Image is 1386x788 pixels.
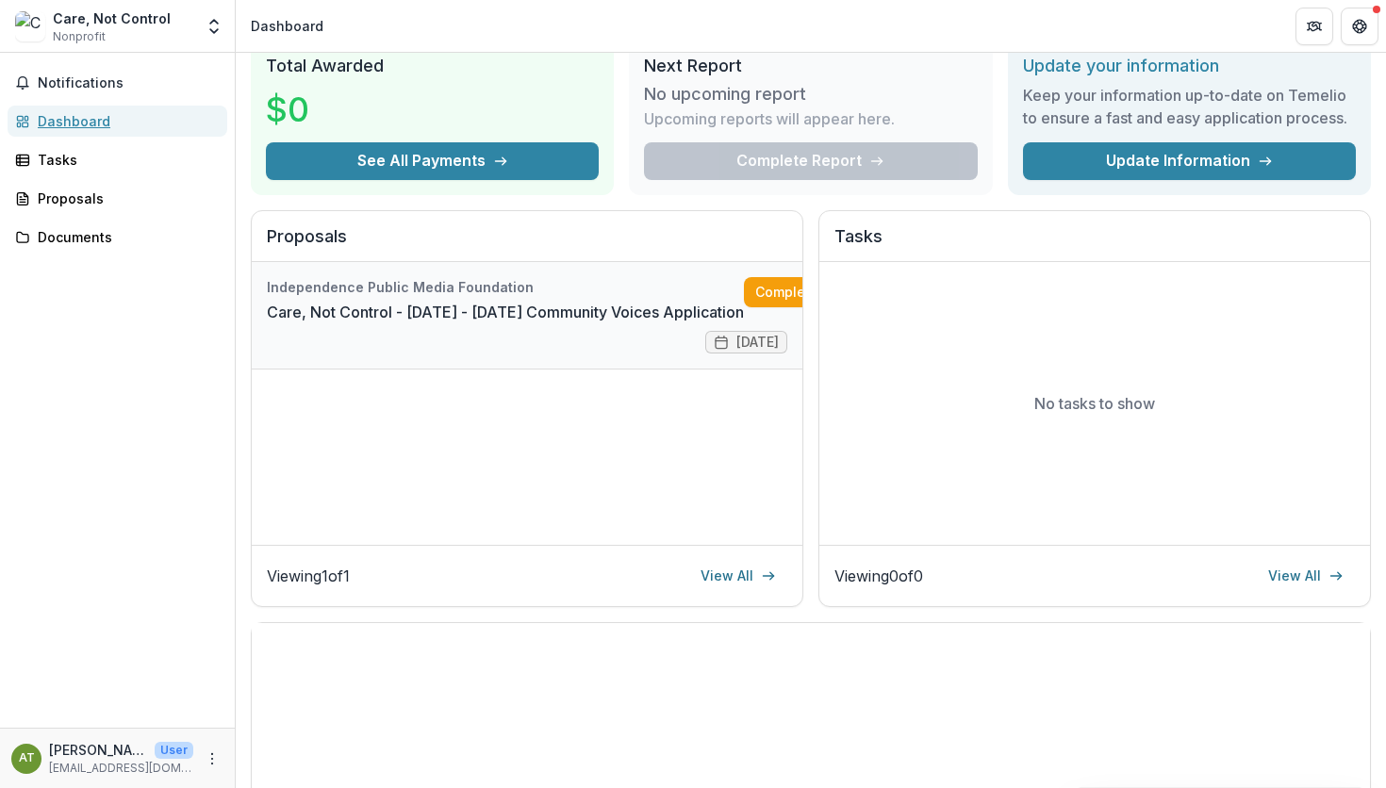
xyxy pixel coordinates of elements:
a: Care, Not Control - [DATE] - [DATE] Community Voices Application [267,301,744,323]
h2: Next Report [644,56,977,76]
h3: $0 [266,84,407,135]
a: Dashboard [8,106,227,137]
a: Documents [8,222,227,253]
a: View All [1257,561,1355,591]
p: No tasks to show [1034,392,1155,415]
a: Update Information [1023,142,1356,180]
div: Autumn Talley [19,752,35,764]
h2: Update your information [1023,56,1356,76]
button: More [201,747,223,770]
button: Open entity switcher [201,8,227,45]
button: Partners [1295,8,1333,45]
div: Tasks [38,150,212,170]
a: Proposals [8,183,227,214]
button: Notifications [8,68,227,98]
a: Complete [744,277,852,307]
p: Viewing 1 of 1 [267,565,350,587]
a: View All [689,561,787,591]
p: [PERSON_NAME] [49,740,147,760]
div: Documents [38,227,212,247]
div: Dashboard [251,16,323,36]
a: Tasks [8,144,227,175]
h3: No upcoming report [644,84,806,105]
h2: Proposals [267,226,787,262]
p: Viewing 0 of 0 [834,565,923,587]
button: See All Payments [266,142,599,180]
p: Upcoming reports will appear here. [644,107,895,130]
nav: breadcrumb [243,12,331,40]
p: [EMAIL_ADDRESS][DOMAIN_NAME] [49,760,193,777]
span: Nonprofit [53,28,106,45]
div: Care, Not Control [53,8,171,28]
p: User [155,742,193,759]
h2: Tasks [834,226,1355,262]
button: Get Help [1341,8,1378,45]
h3: Keep your information up-to-date on Temelio to ensure a fast and easy application process. [1023,84,1356,129]
img: Care, Not Control [15,11,45,41]
span: Notifications [38,75,220,91]
div: Dashboard [38,111,212,131]
h2: Total Awarded [266,56,599,76]
div: Proposals [38,189,212,208]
